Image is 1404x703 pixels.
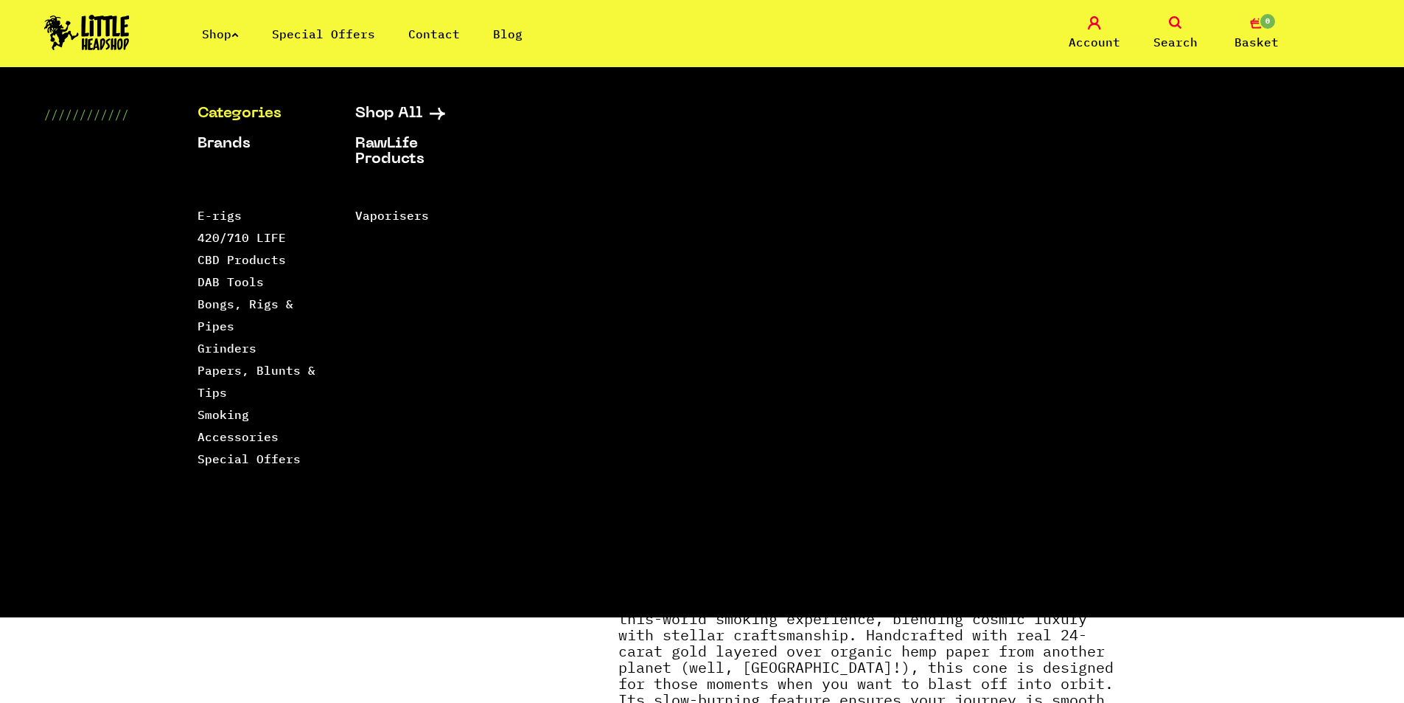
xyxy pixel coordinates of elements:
a: Categories [198,106,318,122]
a: E-rigs [198,208,242,223]
a: Vaporisers [355,208,429,223]
span: Account [1069,33,1120,51]
a: Contact [408,27,460,41]
a: Papers, Blunts & Tips [198,363,315,400]
a: Smoking Accessories [198,407,279,444]
a: Search [1139,16,1212,51]
img: Little Head Shop Logo [44,15,130,50]
a: RawLife Products [355,136,476,167]
a: Special Offers [272,27,375,41]
a: Shop All [355,106,476,122]
a: Blog [493,27,523,41]
span: Basket [1234,33,1279,51]
a: Brands [198,136,318,152]
a: 0 Basket [1220,16,1293,51]
span: Search [1153,33,1198,51]
a: Grinders [198,341,256,356]
a: Special Offers [198,451,301,466]
a: CBD Products [198,252,286,267]
a: 420/710 LIFE [198,230,286,245]
a: DAB Tools [198,274,264,289]
a: Shop [202,27,239,41]
a: Bongs, Rigs & Pipes [198,297,293,333]
span: 0 [1259,13,1276,30]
